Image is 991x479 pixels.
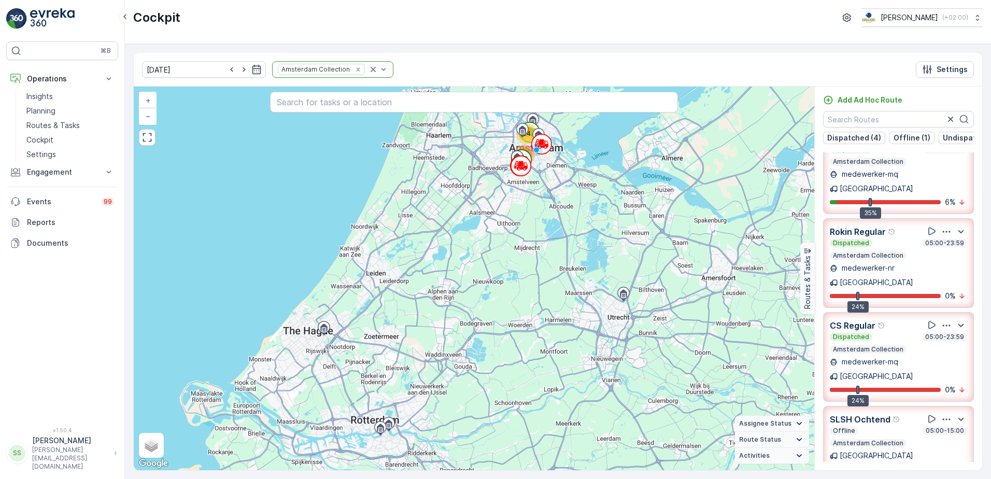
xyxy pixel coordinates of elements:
p: Dispatched (4) [827,133,881,143]
input: Search for tasks or a location [270,92,678,112]
p: Amsterdam Collection [832,345,904,354]
button: Settings [916,61,974,78]
p: 0 % [945,291,956,301]
button: [PERSON_NAME](+02:00) [861,8,983,27]
img: logo_light-DOdMpM7g.png [30,8,75,29]
p: Cockpit [26,135,53,145]
p: [PERSON_NAME] [881,12,938,23]
p: Documents [27,238,114,248]
p: Planning [26,106,55,116]
p: Events [27,196,95,207]
img: basis-logo_rgb2x.png [861,12,876,23]
button: Dispatched (4) [823,132,885,144]
button: Engagement [6,162,118,182]
p: 99 [104,198,112,206]
a: Zoom In [140,93,155,108]
div: Amsterdam Collection [278,64,351,74]
a: Documents [6,233,118,253]
p: [GEOGRAPHIC_DATA] [840,277,913,288]
p: Engagement [27,167,97,177]
p: ( +02:00 ) [942,13,968,22]
p: Settings [26,149,56,160]
p: medewerker-nr [840,263,895,273]
p: [GEOGRAPHIC_DATA] [840,450,913,461]
p: Offline (1) [894,133,930,143]
div: 152 [514,145,535,165]
div: Help Tooltip Icon [877,321,886,330]
span: + [146,96,150,105]
p: Amsterdam Collection [832,251,904,260]
p: Amsterdam Collection [832,439,904,447]
a: Open this area in Google Maps (opens a new window) [136,457,171,470]
p: Dispatched [832,333,870,341]
span: Assignee Status [739,419,791,428]
p: Operations [27,74,97,84]
p: Dispatched [832,239,870,247]
span: Activities [739,452,770,460]
div: SS [9,445,25,461]
p: SLSH Ochtend [830,413,890,426]
div: 24% [847,395,869,406]
p: medewerker-mq [840,357,898,367]
a: Add Ad Hoc Route [823,95,902,105]
p: CS Regular [830,319,875,332]
p: [PERSON_NAME][EMAIL_ADDRESS][DOMAIN_NAME] [32,446,109,471]
p: [GEOGRAPHIC_DATA] [840,371,913,382]
p: Settings [937,64,968,75]
a: Insights [22,89,118,104]
p: Rokin Regular [830,226,886,238]
p: 05:00-23:59 [924,333,965,341]
p: Routes & Tasks [802,256,813,309]
p: [PERSON_NAME] [32,435,109,446]
p: Amsterdam Collection [832,158,904,166]
p: ⌘B [101,47,111,55]
a: Zoom Out [140,108,155,124]
p: Offline [832,427,856,435]
img: logo [6,8,27,29]
a: Settings [22,147,118,162]
summary: Assignee Status [735,416,809,432]
a: Cockpit [22,133,118,147]
p: 0 % [945,385,956,395]
div: 35% [860,207,881,219]
span: − [146,111,151,120]
p: Add Ad Hoc Route [838,95,902,105]
p: 6 % [945,197,956,207]
button: Offline (1) [889,132,935,144]
summary: Route Status [735,432,809,448]
p: Reports [27,217,114,228]
span: v 1.50.4 [6,427,118,433]
p: Insights [26,91,53,102]
div: Help Tooltip Icon [893,415,901,424]
button: Operations [6,68,118,89]
button: SS[PERSON_NAME][PERSON_NAME][EMAIL_ADDRESS][DOMAIN_NAME] [6,435,118,471]
a: Routes & Tasks [22,118,118,133]
div: Remove Amsterdam Collection [352,65,364,74]
div: 24% [847,301,869,313]
a: Events99 [6,191,118,212]
p: medewerker-mq [840,169,898,179]
span: Route Status [739,435,781,444]
summary: Activities [735,448,809,464]
input: dd/mm/yyyy [142,61,266,78]
p: Cockpit [133,9,180,26]
p: 05:00-23:59 [924,239,965,247]
div: Help Tooltip Icon [888,228,896,236]
p: 05:00-15:00 [925,427,965,435]
input: Search Routes [823,111,974,128]
a: Layers [140,434,163,457]
p: [GEOGRAPHIC_DATA] [840,184,913,194]
p: Routes & Tasks [26,120,80,131]
img: Google [136,457,171,470]
a: Reports [6,212,118,233]
a: Planning [22,104,118,118]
